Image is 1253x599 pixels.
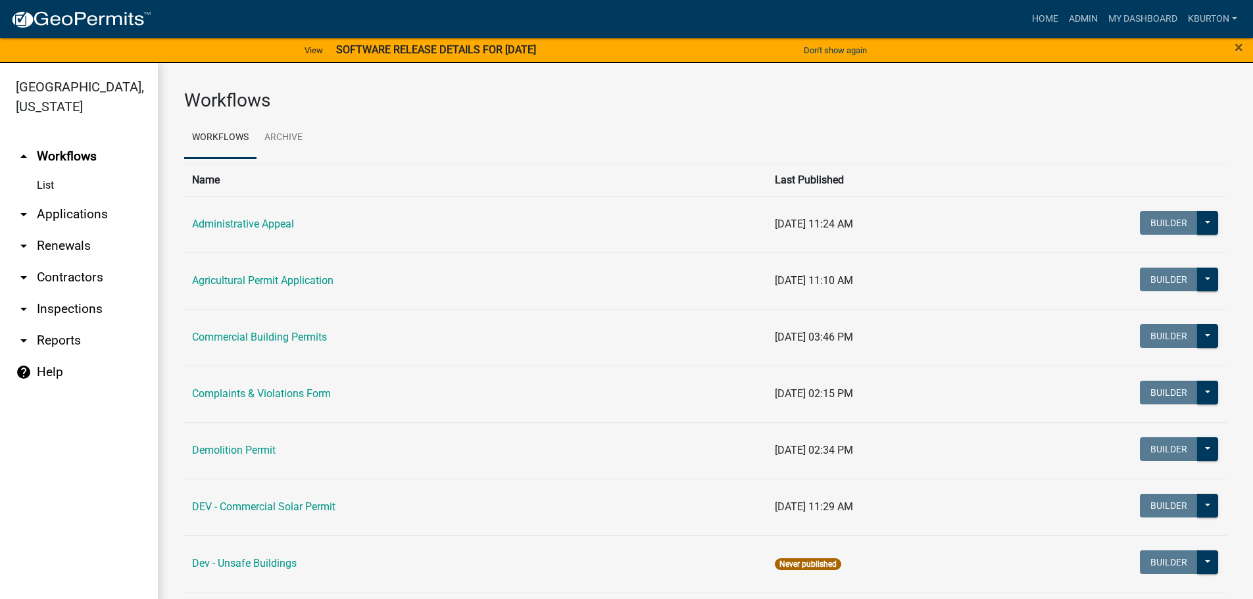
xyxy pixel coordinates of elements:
span: [DATE] 11:24 AM [775,218,853,230]
a: Complaints & Violations Form [192,387,331,400]
button: Builder [1140,211,1198,235]
i: arrow_drop_up [16,149,32,164]
span: [DATE] 02:15 PM [775,387,853,400]
span: [DATE] 03:46 PM [775,331,853,343]
button: Builder [1140,437,1198,461]
a: Archive [257,117,310,159]
strong: SOFTWARE RELEASE DETAILS FOR [DATE] [336,43,536,56]
a: Commercial Building Permits [192,331,327,343]
i: arrow_drop_down [16,238,32,254]
a: Agricultural Permit Application [192,274,333,287]
a: Workflows [184,117,257,159]
button: Close [1235,39,1243,55]
button: Builder [1140,324,1198,348]
a: Admin [1064,7,1103,32]
a: DEV - Commercial Solar Permit [192,500,335,513]
i: arrow_drop_down [16,270,32,285]
button: Builder [1140,268,1198,291]
button: Don't show again [798,39,872,61]
th: Name [184,164,767,196]
i: arrow_drop_down [16,206,32,222]
a: Dev - Unsafe Buildings [192,557,297,569]
a: View [299,39,328,61]
span: [DATE] 11:10 AM [775,274,853,287]
span: × [1235,38,1243,57]
h3: Workflows [184,89,1227,112]
button: Builder [1140,494,1198,517]
button: Builder [1140,550,1198,574]
a: Demolition Permit [192,444,276,456]
th: Last Published [767,164,995,196]
a: Home [1027,7,1064,32]
span: [DATE] 11:29 AM [775,500,853,513]
a: kburton [1183,7,1242,32]
a: My Dashboard [1103,7,1183,32]
i: help [16,364,32,380]
button: Builder [1140,381,1198,404]
span: [DATE] 02:34 PM [775,444,853,456]
i: arrow_drop_down [16,333,32,348]
i: arrow_drop_down [16,301,32,317]
a: Administrative Appeal [192,218,294,230]
span: Never published [775,558,841,570]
